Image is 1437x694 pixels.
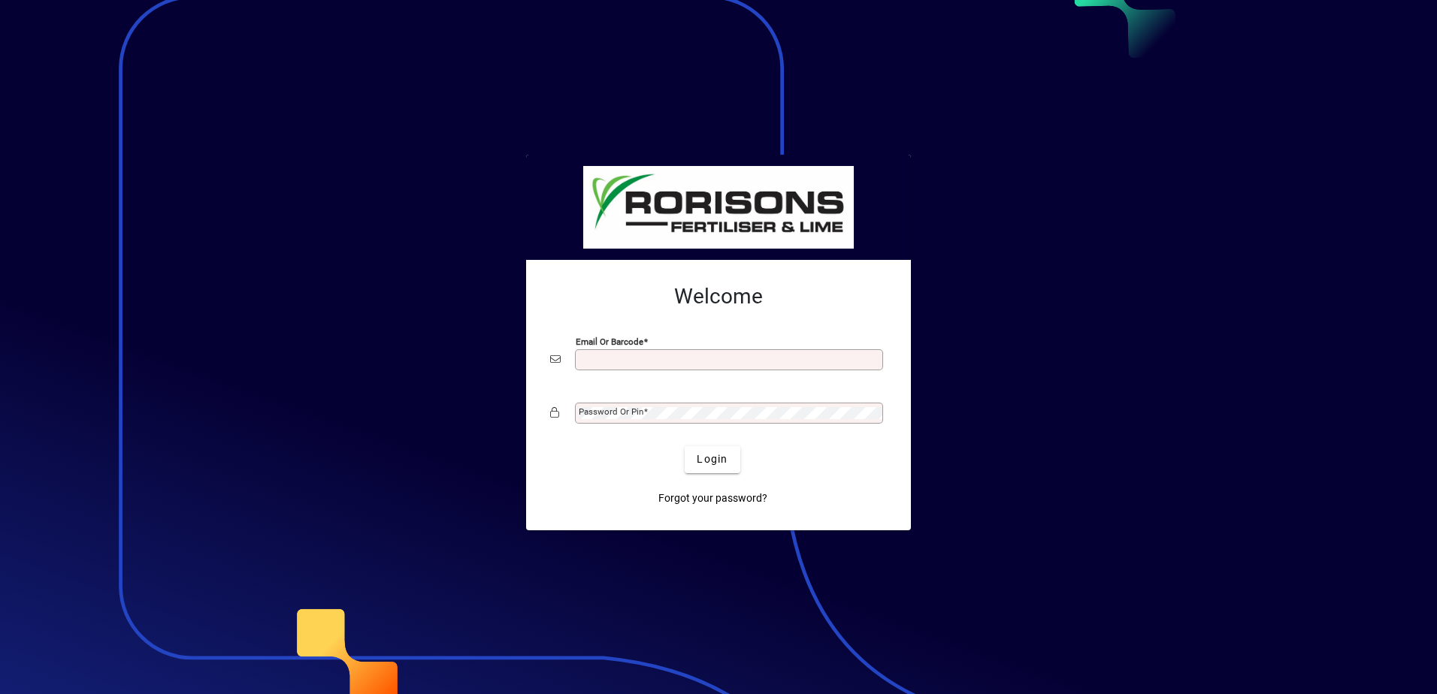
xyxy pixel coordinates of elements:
span: Forgot your password? [658,490,767,506]
button: Login [685,446,740,473]
a: Forgot your password? [652,485,773,512]
h2: Welcome [550,284,887,309]
span: Login [697,451,728,467]
mat-label: Password or Pin [579,406,643,417]
mat-label: Email or Barcode [576,336,643,346]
